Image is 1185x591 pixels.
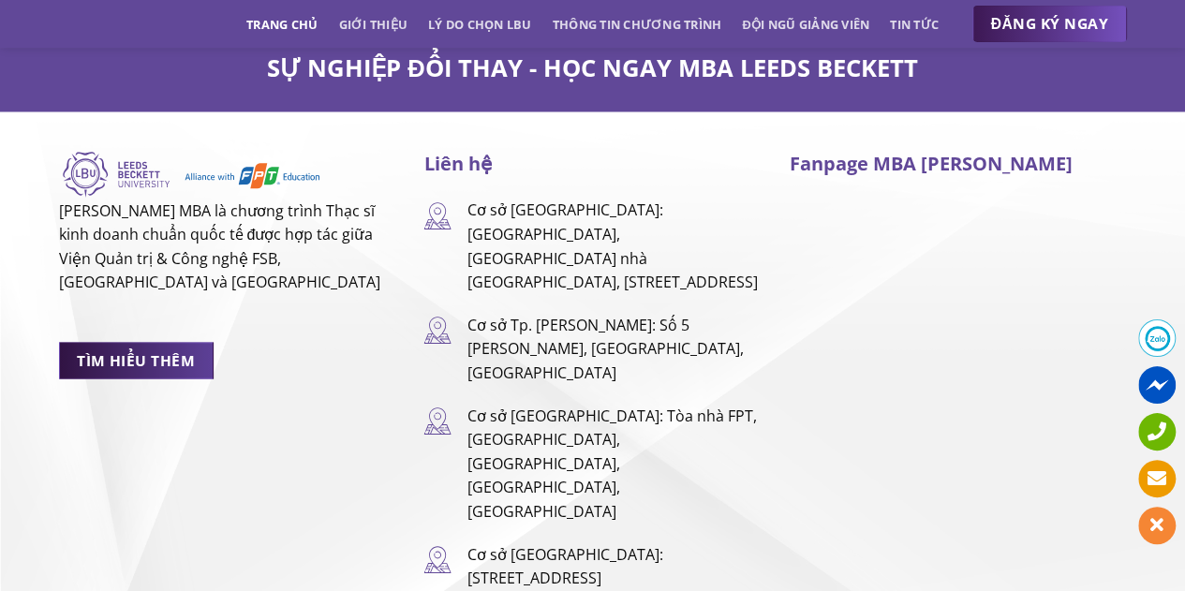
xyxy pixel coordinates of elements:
[553,7,722,41] a: Thông tin chương trình
[890,7,939,41] a: Tin tức
[467,198,761,293] p: Cơ sở [GEOGRAPHIC_DATA]: [GEOGRAPHIC_DATA], [GEOGRAPHIC_DATA] nhà [GEOGRAPHIC_DATA], [STREET_ADDR...
[59,199,396,294] p: [PERSON_NAME] MBA là chương trình Thạc sĩ kinh doanh chuẩn quốc tế được hợp tác giữa Viện Quản tr...
[467,542,761,590] p: Cơ sở [GEOGRAPHIC_DATA]: [STREET_ADDRESS]
[423,149,761,179] h3: Liên hệ
[428,7,532,41] a: Lý do chọn LBU
[972,6,1127,43] a: ĐĂNG KÝ NGAY
[59,149,321,198] img: Logo-LBU-FSB.svg
[742,7,869,41] a: Đội ngũ giảng viên
[467,313,761,385] p: Cơ sở Tp. [PERSON_NAME]: Số 5 [PERSON_NAME], [GEOGRAPHIC_DATA], [GEOGRAPHIC_DATA]
[467,404,761,524] p: Cơ sở [GEOGRAPHIC_DATA]: Tòa nhà FPT, [GEOGRAPHIC_DATA], [GEOGRAPHIC_DATA], [GEOGRAPHIC_DATA], [G...
[246,7,318,41] a: Trang chủ
[991,12,1108,36] span: ĐĂNG KÝ NGAY
[59,52,1127,83] h2: SỰ NGHIỆP ĐỔI THAY - HỌC NGAY MBA LEEDS BECKETT
[789,149,1126,179] h3: Fanpage MBA [PERSON_NAME]
[338,7,407,41] a: Giới thiệu
[77,348,195,372] span: TÌM HIỂU THÊM
[59,342,214,378] a: TÌM HIỂU THÊM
